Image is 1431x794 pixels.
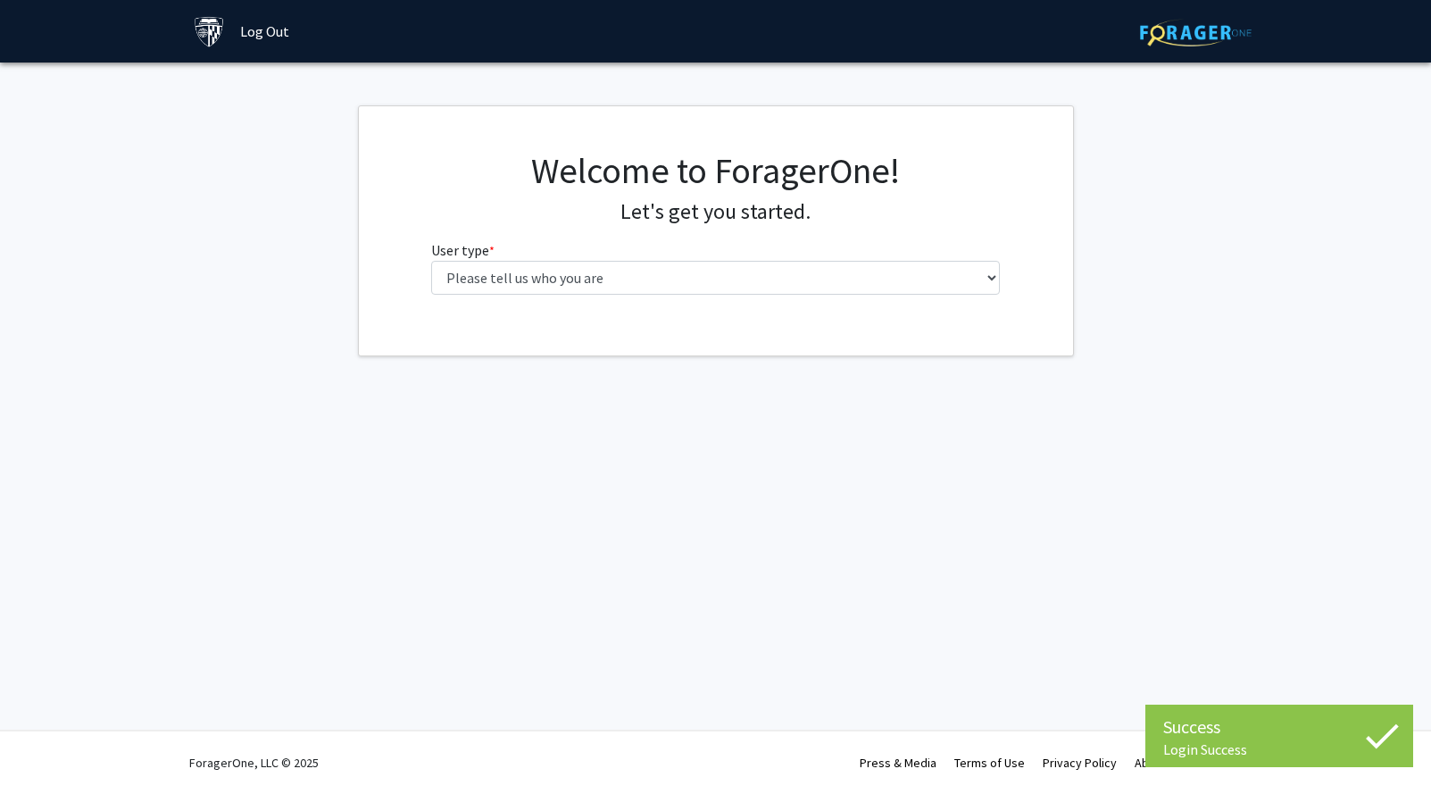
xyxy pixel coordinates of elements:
img: ForagerOne Logo [1140,19,1252,46]
a: About [1135,755,1167,771]
a: Press & Media [860,755,936,771]
h1: Welcome to ForagerOne! [431,149,1000,192]
div: ForagerOne, LLC © 2025 [189,731,319,794]
a: Terms of Use [954,755,1025,771]
h4: Let's get you started. [431,199,1000,225]
div: Success [1163,714,1395,740]
label: User type [431,239,495,261]
a: Privacy Policy [1043,755,1117,771]
iframe: Chat [13,714,76,781]
div: Login Success [1163,740,1395,758]
img: Johns Hopkins University Logo [194,16,225,47]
